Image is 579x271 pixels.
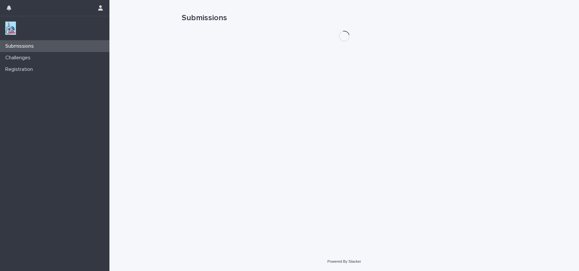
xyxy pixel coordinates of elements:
p: Challenges [3,55,36,61]
p: Submissions [3,43,39,49]
h1: Submissions [182,13,507,23]
a: Powered By Stacker [327,259,361,263]
img: jxsLJbdS1eYBI7rVAS4p [5,22,16,35]
p: Registration [3,66,38,73]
